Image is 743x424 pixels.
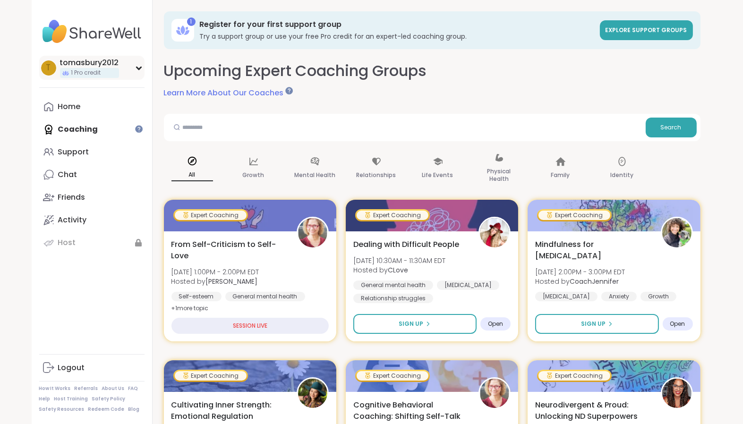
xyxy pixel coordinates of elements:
div: [MEDICAL_DATA] [535,292,598,301]
div: Support [58,147,89,157]
b: CoachJennifer [570,277,619,286]
div: Self-esteem [171,292,222,301]
b: [PERSON_NAME] [206,277,258,286]
img: TiffanyVL [298,379,327,408]
b: CLove [388,265,408,275]
span: Neurodivergent & Proud: Unlocking ND Superpowers [535,399,650,422]
a: Chat [39,163,145,186]
iframe: Spotlight [285,87,293,94]
a: Safety Policy [92,396,126,402]
button: Sign Up [353,314,477,334]
img: Fausta [298,218,327,247]
img: natashamnurse [662,379,692,408]
a: Learn More About Our Coaches [164,87,291,99]
span: Search [661,123,682,132]
a: About Us [102,385,125,392]
span: Hosted by [171,277,259,286]
span: [DATE] 10:30AM - 11:30AM EDT [353,256,445,265]
span: Sign Up [581,320,606,328]
p: Mental Health [294,170,335,181]
span: Dealing with Difficult People [353,239,459,250]
div: SESSION LIVE [171,318,329,334]
div: Expert Coaching [357,371,428,381]
div: 1 [187,17,196,26]
span: t [46,62,51,74]
span: Sign Up [399,320,423,328]
a: Help [39,396,51,402]
a: Home [39,95,145,118]
p: Physical Health [478,166,520,185]
img: CLove [480,218,509,247]
h3: Register for your first support group [200,19,594,30]
a: Support [39,141,145,163]
div: Activity [58,215,87,225]
a: FAQ [128,385,138,392]
span: From Self-Criticism to Self-Love [171,239,286,262]
img: ShareWell Nav Logo [39,15,145,48]
span: Explore support groups [606,26,687,34]
div: Expert Coaching [538,211,610,220]
span: Cognitive Behavioral Coaching: Shifting Self-Talk [353,399,468,422]
div: Logout [58,363,85,373]
div: Growth [641,292,676,301]
div: Expert Coaching [538,371,610,381]
a: Host Training [54,396,88,402]
span: Open [670,320,685,328]
a: Friends [39,186,145,209]
div: Expert Coaching [357,211,428,220]
a: Blog [128,406,140,413]
div: Home [58,102,81,112]
h3: Try a support group or use your free Pro credit for an expert-led coaching group. [200,32,594,41]
a: Referrals [75,385,98,392]
p: Relationships [357,170,396,181]
span: 1 Pro credit [71,69,101,77]
button: Search [646,118,697,137]
div: Relationship struggles [353,294,433,303]
button: Sign Up [535,314,658,334]
div: General mental health [225,292,305,301]
p: Family [551,170,570,181]
a: Explore support groups [600,20,693,40]
p: Life Events [422,170,453,181]
span: [DATE] 2:00PM - 3:00PM EDT [535,267,625,277]
a: Safety Resources [39,406,85,413]
h2: Upcoming Expert Coaching Groups [164,60,427,82]
img: CoachJennifer [662,218,692,247]
span: Hosted by [535,277,625,286]
a: Logout [39,356,145,379]
p: Identity [610,170,633,181]
span: Open [488,320,503,328]
div: Chat [58,170,77,180]
div: General mental health [353,280,433,290]
div: tomasbury2012 [60,58,119,68]
span: Mindfulness for [MEDICAL_DATA] [535,239,650,262]
span: [DATE] 1:00PM - 2:00PM EDT [171,267,259,277]
a: How It Works [39,385,71,392]
div: Anxiety [601,292,637,301]
div: [MEDICAL_DATA] [437,280,499,290]
a: Redeem Code [88,406,125,413]
iframe: Spotlight [135,125,143,133]
p: All [171,169,213,181]
img: Fausta [480,379,509,408]
div: Friends [58,192,85,203]
span: Hosted by [353,265,445,275]
a: Activity [39,209,145,231]
div: Expert Coaching [175,211,247,220]
a: Host [39,231,145,254]
div: Expert Coaching [175,371,247,381]
span: Cultivating Inner Strength: Emotional Regulation [171,399,286,422]
p: Growth [243,170,265,181]
div: Host [58,237,76,248]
